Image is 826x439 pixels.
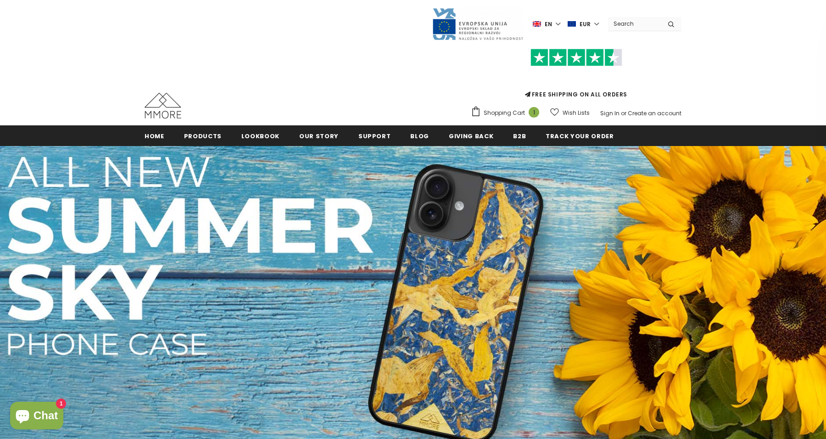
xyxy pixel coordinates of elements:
a: Wish Lists [550,105,590,121]
a: Sign In [600,109,619,117]
span: FREE SHIPPING ON ALL ORDERS [471,53,681,98]
a: Home [145,125,164,146]
span: B2B [513,132,526,141]
a: Products [184,125,222,146]
a: Javni Razpis [432,20,524,28]
input: Search Site [608,17,661,30]
a: Lookbook [241,125,279,146]
a: Create an account [628,109,681,117]
span: Shopping Cart [484,108,525,118]
a: Shopping Cart 1 [471,106,544,120]
span: Lookbook [241,132,279,141]
img: MMORE Cases [145,93,181,118]
a: B2B [513,125,526,146]
span: or [621,109,626,117]
a: Blog [410,125,429,146]
span: Track your order [546,132,614,141]
a: Our Story [299,125,339,146]
a: Giving back [449,125,493,146]
iframe: Customer reviews powered by Trustpilot [471,66,681,90]
inbox-online-store-chat: Shopify online store chat [7,402,66,432]
span: Wish Lists [563,108,590,118]
img: i-lang-1.png [533,20,541,28]
span: Products [184,132,222,141]
a: support [358,125,391,146]
span: EUR [580,20,591,29]
span: Blog [410,132,429,141]
span: Home [145,132,164,141]
img: Javni Razpis [432,7,524,41]
span: support [358,132,391,141]
span: en [545,20,552,29]
span: 1 [529,107,539,118]
span: Our Story [299,132,339,141]
span: Giving back [449,132,493,141]
img: Trust Pilot Stars [530,49,622,67]
a: Track your order [546,125,614,146]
